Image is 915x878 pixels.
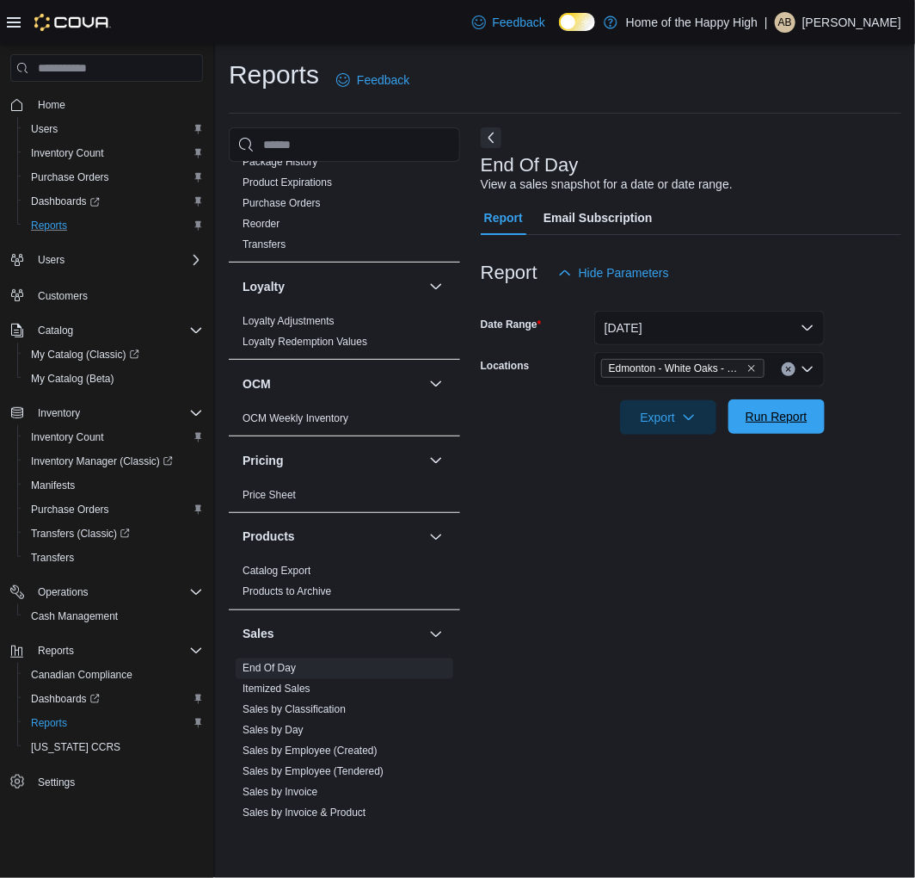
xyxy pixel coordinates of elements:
[3,92,210,117] button: Home
[24,119,203,139] span: Users
[426,624,446,645] button: Sales
[38,324,73,337] span: Catalog
[24,191,203,212] span: Dashboards
[24,665,139,685] a: Canadian Compliance
[243,197,321,209] a: Purchase Orders
[426,374,446,394] button: OCM
[243,807,365,820] span: Sales by Invoice & Product
[24,547,81,568] a: Transfers
[24,451,180,472] a: Inventory Manager (Classic)
[243,238,286,251] span: Transfers
[17,473,210,498] button: Manifests
[24,475,82,496] a: Manifests
[38,289,88,303] span: Customers
[243,765,384,779] span: Sales by Employee (Tendered)
[31,454,173,468] span: Inventory Manager (Classic)
[243,336,367,348] a: Loyalty Redemption Values
[243,787,317,799] a: Sales by Invoice
[31,640,81,661] button: Reports
[31,740,120,754] span: [US_STATE] CCRS
[243,156,317,168] a: Package History
[243,489,296,501] a: Price Sheet
[31,527,130,541] span: Transfers (Classic)
[243,278,285,295] h3: Loyalty
[24,689,107,709] a: Dashboards
[243,217,279,231] span: Reorder
[31,146,104,160] span: Inventory Count
[31,372,114,386] span: My Catalog (Beta)
[31,692,100,706] span: Dashboards
[243,315,335,327] a: Loyalty Adjustments
[481,176,733,194] div: View a sales snapshot for a date or date range.
[24,665,203,685] span: Canadian Compliance
[243,566,310,578] a: Catalog Export
[3,282,210,307] button: Customers
[24,368,203,389] span: My Catalog (Beta)
[778,12,792,33] span: AB
[426,450,446,471] button: Pricing
[17,498,210,522] button: Purchase Orders
[481,263,537,283] h3: Report
[17,522,210,546] a: Transfers (Classic)
[24,499,116,520] a: Purchase Orders
[31,640,203,661] span: Reports
[243,745,378,758] span: Sales by Employee (Created)
[243,786,317,800] span: Sales by Invoice
[493,14,545,31] span: Feedback
[31,195,100,208] span: Dashboards
[31,771,203,793] span: Settings
[31,551,74,565] span: Transfers
[543,201,653,235] span: Email Subscription
[243,488,296,502] span: Price Sheet
[329,63,416,97] a: Feedback
[31,284,203,306] span: Customers
[17,711,210,735] button: Reports
[243,529,422,546] button: Products
[728,399,825,434] button: Run Report
[24,737,127,757] a: [US_STATE] CCRS
[24,167,203,188] span: Purchase Orders
[17,165,210,189] button: Purchase Orders
[31,503,109,516] span: Purchase Orders
[243,375,422,393] button: OCM
[31,219,67,232] span: Reports
[243,375,271,393] h3: OCM
[782,362,795,376] button: Clear input
[594,311,825,345] button: [DATE]
[24,737,203,757] span: Washington CCRS
[579,264,669,281] span: Hide Parameters
[31,320,80,341] button: Catalog
[243,703,346,717] span: Sales by Classification
[243,218,279,230] a: Reorder
[243,452,422,469] button: Pricing
[31,403,87,424] button: Inventory
[765,12,768,33] p: |
[24,215,203,236] span: Reports
[465,5,552,40] a: Feedback
[3,580,210,604] button: Operations
[243,335,367,349] span: Loyalty Redemption Values
[17,687,210,711] a: Dashboards
[3,401,210,425] button: Inventory
[24,523,203,544] span: Transfers (Classic)
[229,311,460,359] div: Loyalty
[481,127,501,148] button: Next
[24,547,203,568] span: Transfers
[243,196,321,210] span: Purchase Orders
[17,189,210,213] a: Dashboards
[551,256,676,290] button: Hide Parameters
[357,71,409,89] span: Feedback
[31,250,71,270] button: Users
[24,475,203,496] span: Manifests
[24,119,64,139] a: Users
[3,770,210,795] button: Settings
[17,546,210,570] button: Transfers
[24,344,146,365] a: My Catalog (Classic)
[229,408,460,436] div: OCM
[24,427,111,448] a: Inventory Count
[243,176,332,189] span: Product Expirations
[746,363,757,374] button: Remove Edmonton - White Oaks - Fire & Flower from selection in this group
[24,191,107,212] a: Dashboards
[609,360,743,377] span: Edmonton - White Oaks - Fire & Flower
[31,772,82,793] a: Settings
